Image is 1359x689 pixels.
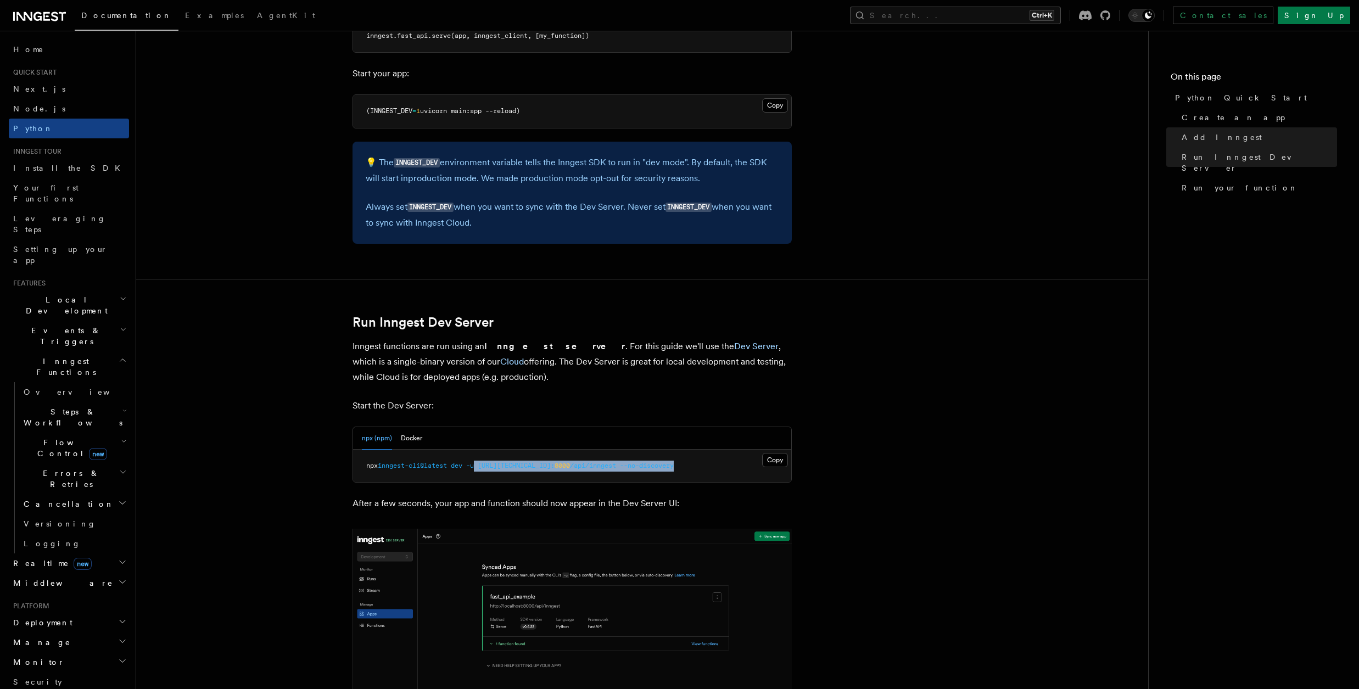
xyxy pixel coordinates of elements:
[185,11,244,20] span: Examples
[19,437,121,459] span: Flow Control
[13,183,79,203] span: Your first Functions
[19,433,129,463] button: Flow Controlnew
[9,657,65,668] span: Monitor
[24,539,81,548] span: Logging
[394,158,440,167] code: INNGEST_DEV
[366,462,378,469] span: npx
[13,677,62,686] span: Security
[665,203,712,212] code: INNGEST_DEV
[9,99,129,119] a: Node.js
[9,602,49,610] span: Platform
[734,341,779,351] a: Dev Server
[9,239,129,270] a: Setting up your app
[19,514,129,534] a: Versioning
[353,398,792,413] p: Start the Dev Server:
[555,462,570,469] span: 8000
[353,339,792,385] p: Inngest functions are run using an . For this guide we'll use the , which is a single-binary vers...
[9,209,129,239] a: Leveraging Steps
[451,32,589,40] span: (app, inngest_client, [my_function])
[19,382,129,402] a: Overview
[416,107,420,115] span: 1
[75,3,178,31] a: Documentation
[81,11,172,20] span: Documentation
[620,462,674,469] span: --no-discovery
[257,11,315,20] span: AgentKit
[397,32,428,40] span: fast_api
[24,519,96,528] span: Versioning
[1182,112,1285,123] span: Create an app
[9,553,129,573] button: Realtimenew
[9,158,129,178] a: Install the SDK
[366,155,779,186] p: 💡 The environment variable tells the Inngest SDK to run in "dev mode". By default, the SDK will s...
[9,637,71,648] span: Manage
[9,294,120,316] span: Local Development
[9,279,46,288] span: Features
[478,462,555,469] span: [URL][TECHNICAL_ID]:
[9,119,129,138] a: Python
[178,3,250,30] a: Examples
[420,107,520,115] span: uvicorn main:app --reload)
[1175,92,1307,103] span: Python Quick Start
[366,199,779,231] p: Always set when you want to sync with the Dev Server. Never set when you want to sync with Innges...
[570,462,616,469] span: /api/inngest
[353,66,792,81] p: Start your app:
[353,315,494,330] a: Run Inngest Dev Server
[9,356,119,378] span: Inngest Functions
[378,462,447,469] span: inngest-cli@latest
[9,617,72,628] span: Deployment
[1177,108,1337,127] a: Create an app
[428,32,432,40] span: .
[9,632,129,652] button: Manage
[89,448,107,460] span: new
[9,573,129,593] button: Middleware
[19,534,129,553] a: Logging
[9,351,129,382] button: Inngest Functions
[9,68,57,77] span: Quick start
[250,3,322,30] a: AgentKit
[9,578,113,589] span: Middleware
[19,468,119,490] span: Errors & Retries
[9,652,129,672] button: Monitor
[401,427,422,450] button: Docker
[451,462,462,469] span: dev
[1182,132,1262,143] span: Add Inngest
[1171,70,1337,88] h4: On this page
[24,388,137,396] span: Overview
[1182,182,1298,193] span: Run your function
[19,494,129,514] button: Cancellation
[13,245,108,265] span: Setting up your app
[9,178,129,209] a: Your first Functions
[9,321,129,351] button: Events & Triggers
[13,104,65,113] span: Node.js
[9,79,129,99] a: Next.js
[9,382,129,553] div: Inngest Functions
[408,173,477,183] a: production mode
[432,32,451,40] span: serve
[407,203,454,212] code: INNGEST_DEV
[13,124,53,133] span: Python
[1177,127,1337,147] a: Add Inngest
[19,463,129,494] button: Errors & Retries
[1177,178,1337,198] a: Run your function
[13,164,127,172] span: Install the SDK
[353,496,792,511] p: After a few seconds, your app and function should now appear in the Dev Server UI:
[13,85,65,93] span: Next.js
[762,98,788,113] button: Copy
[1278,7,1350,24] a: Sign Up
[19,402,129,433] button: Steps & Workflows
[19,406,122,428] span: Steps & Workflows
[19,498,114,509] span: Cancellation
[850,7,1061,24] button: Search...Ctrl+K
[13,44,44,55] span: Home
[366,32,393,40] span: inngest
[9,147,61,156] span: Inngest tour
[1171,88,1337,108] a: Python Quick Start
[412,107,416,115] span: =
[9,558,92,569] span: Realtime
[13,214,106,234] span: Leveraging Steps
[484,341,625,351] strong: Inngest server
[1173,7,1273,24] a: Contact sales
[1182,152,1337,173] span: Run Inngest Dev Server
[1128,9,1155,22] button: Toggle dark mode
[1030,10,1054,21] kbd: Ctrl+K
